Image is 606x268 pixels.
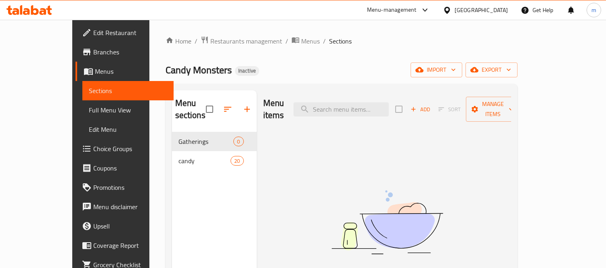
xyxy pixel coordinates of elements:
div: Gatherings0 [172,132,257,151]
span: m [591,6,596,15]
li: / [285,36,288,46]
button: Add section [237,100,257,119]
a: Branches [75,42,174,62]
span: candy [178,156,231,166]
span: Menus [95,66,167,76]
span: Coupons [93,163,167,173]
div: Inactive [235,66,259,76]
span: Edit Menu [89,125,167,134]
span: Edit Restaurant [93,28,167,37]
span: Sections [89,86,167,96]
nav: breadcrumb [166,36,518,46]
div: [GEOGRAPHIC_DATA] [455,6,508,15]
input: search [294,102,389,116]
li: / [323,36,326,46]
a: Restaurants management [201,36,282,46]
span: Choice Groups [93,144,167,154]
a: Promotions [75,178,174,197]
span: 20 [231,157,243,165]
span: Full Menu View [89,105,167,115]
span: Promotions [93,183,167,192]
a: Menu disclaimer [75,197,174,216]
button: export [466,62,518,77]
span: Restaurants management [210,36,282,46]
span: Add item [407,103,433,116]
div: candy20 [172,151,257,170]
span: Select section first [433,103,466,116]
a: Coverage Report [75,236,174,255]
button: Add [407,103,433,116]
span: Add [409,105,431,114]
span: Manage items [472,99,514,119]
span: export [472,65,511,75]
span: Menus [301,36,320,46]
a: Sections [82,81,174,100]
a: Menus [75,62,174,81]
div: Menu-management [367,5,417,15]
span: Gatherings [178,137,234,146]
span: Upsell [93,221,167,231]
a: Coupons [75,158,174,178]
button: import [411,62,462,77]
span: 0 [234,138,243,145]
h2: Menu sections [175,97,206,121]
span: Coverage Report [93,241,167,250]
button: Manage items [466,97,520,122]
li: / [195,36,197,46]
h2: Menu items [263,97,284,121]
div: items [233,137,243,146]
span: Menu disclaimer [93,202,167,212]
span: Candy Monsters [166,61,232,79]
a: Home [166,36,191,46]
span: Sort sections [218,100,237,119]
a: Choice Groups [75,139,174,158]
nav: Menu sections [172,129,257,174]
a: Menus [291,36,320,46]
span: Select all sections [201,101,218,118]
a: Edit Restaurant [75,23,174,42]
a: Upsell [75,216,174,236]
span: import [417,65,456,75]
span: Sections [329,36,352,46]
span: Inactive [235,67,259,74]
div: items [231,156,243,166]
a: Full Menu View [82,100,174,120]
span: Branches [93,47,167,57]
a: Edit Menu [82,120,174,139]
